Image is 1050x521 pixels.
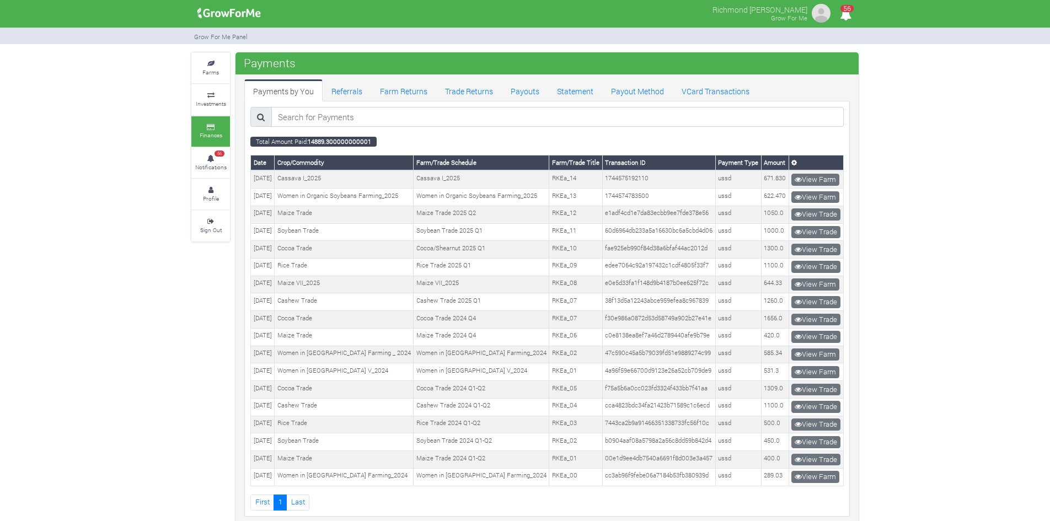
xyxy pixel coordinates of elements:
[761,468,789,486] td: 289.03
[308,137,371,146] b: 14889.300000000001
[251,381,275,399] td: [DATE]
[275,258,414,276] td: Rice Trade
[761,363,789,381] td: 531.3
[549,293,602,311] td: RKEa_07
[791,278,839,291] a: View Farm
[414,363,549,381] td: Women in [GEOGRAPHIC_DATA] V_2024
[414,189,549,206] td: Women in Organic Soybeans Farming_2025
[761,311,789,329] td: 1656.0
[251,416,275,433] td: [DATE]
[191,84,230,115] a: Investments
[602,451,715,469] td: 00e1d9ee4db7540a6691f8d003e3a457
[715,189,761,206] td: ussd
[602,223,715,241] td: 60d6964db233a5a16630bc6a5cbd4d06
[761,223,789,241] td: 1000.0
[549,381,602,399] td: RKEa_05
[549,468,602,486] td: RKEa_00
[791,348,839,361] a: View Farm
[761,276,789,293] td: 644.33
[791,331,840,343] a: View Trade
[602,155,715,170] th: Transaction ID
[715,328,761,346] td: ussd
[251,451,275,469] td: [DATE]
[251,363,275,381] td: [DATE]
[203,195,219,202] small: Profile
[275,398,414,416] td: Cashew Trade
[715,416,761,433] td: ussd
[549,328,602,346] td: RKEa_06
[191,211,230,241] a: Sign Out
[250,137,377,147] small: Total Amount Paid:
[251,223,275,241] td: [DATE]
[761,328,789,346] td: 420.0
[715,433,761,451] td: ussd
[275,293,414,311] td: Cashew Trade
[371,79,436,101] a: Farm Returns
[414,276,549,293] td: Maize VII_2025
[251,241,275,259] td: [DATE]
[275,311,414,329] td: Cocoa Trade
[549,276,602,293] td: RKEa_08
[835,10,856,21] a: 56
[673,79,758,101] a: VCard Transactions
[414,398,549,416] td: Cashew Trade 2024 Q1-Q2
[602,328,715,346] td: c0e8138ea8ef7a46d2789440afe9b79e
[761,433,789,451] td: 450.0
[715,468,761,486] td: ussd
[715,170,761,188] td: ussd
[549,346,602,363] td: RKEa_02
[602,468,715,486] td: cc3ab96f9febe06a7184b53fb380939d
[436,79,502,101] a: Trade Returns
[414,346,549,363] td: Women in [GEOGRAPHIC_DATA] Farming_2024
[761,155,789,170] th: Amount
[715,451,761,469] td: ussd
[602,346,715,363] td: 47c590c45a5b79039fd51e9889274c99
[715,241,761,259] td: ussd
[840,5,854,12] span: 56
[275,416,414,433] td: Rice Trade
[548,79,602,101] a: Statement
[602,363,715,381] td: 4a96f59e66700d9123e26a52cb709de9
[414,416,549,433] td: Rice Trade 2024 Q1-Q2
[251,346,275,363] td: [DATE]
[761,241,789,259] td: 1300.0
[791,384,840,396] a: View Trade
[250,495,844,511] nav: Page Navigation
[549,170,602,188] td: RKEa_14
[275,223,414,241] td: Soybean Trade
[191,148,230,178] a: 56 Notifications
[761,346,789,363] td: 585.34
[715,223,761,241] td: ussd
[791,366,839,378] a: View Farm
[791,244,840,256] a: View Trade
[602,241,715,259] td: fae925eb990f84d38a6bfaf44ac2012d
[810,2,832,24] img: growforme image
[251,468,275,486] td: [DATE]
[251,328,275,346] td: [DATE]
[715,398,761,416] td: ussd
[251,155,275,170] th: Date
[251,258,275,276] td: [DATE]
[602,416,715,433] td: 7443ca2b9a91466351338733fc56f10c
[244,79,323,101] a: Payments by You
[835,2,856,27] i: Notifications
[761,416,789,433] td: 500.0
[791,296,840,308] a: View Trade
[275,155,414,170] th: Crop/Commodity
[549,416,602,433] td: RKEa_03
[771,14,807,22] small: Grow For Me
[200,131,222,139] small: Finances
[761,170,789,188] td: 671.830
[791,191,839,203] a: View Farm
[414,223,549,241] td: Soybean Trade 2025 Q1
[275,433,414,451] td: Soybean Trade
[251,276,275,293] td: [DATE]
[202,68,219,76] small: Farms
[414,241,549,259] td: Cocoa/Shearnut 2025 Q1
[414,328,549,346] td: Maize Trade 2024 Q4
[715,381,761,399] td: ussd
[602,170,715,188] td: 1744575192110
[251,206,275,223] td: [DATE]
[275,346,414,363] td: Women in [GEOGRAPHIC_DATA] Farming _ 2024
[414,206,549,223] td: Maize Trade 2025 Q2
